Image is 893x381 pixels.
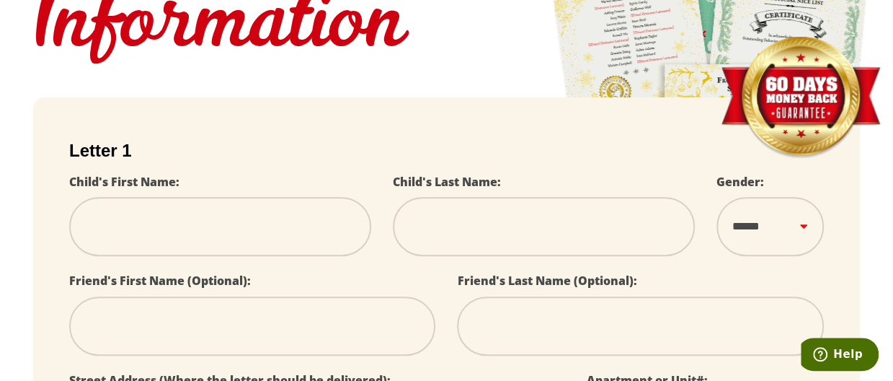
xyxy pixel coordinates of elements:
[69,141,824,161] h2: Letter 1
[457,273,636,289] label: Friend's Last Name (Optional):
[69,273,251,289] label: Friend's First Name (Optional):
[393,174,501,190] label: Child's Last Name:
[801,338,879,374] iframe: Opens a widget where you can find more information
[719,36,881,159] img: Money Back Guarantee
[69,174,179,190] label: Child's First Name:
[716,174,764,190] label: Gender:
